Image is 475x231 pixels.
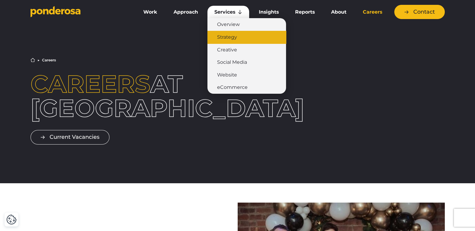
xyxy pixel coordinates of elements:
a: Services [207,6,249,18]
a: Website [207,69,286,81]
a: Reports [288,6,322,18]
a: Overview [207,18,286,31]
a: Careers [356,6,389,18]
a: Insights [252,6,285,18]
h1: at [GEOGRAPHIC_DATA] [31,72,198,120]
a: Current Vacancies [31,130,109,144]
li: ▶︎ [37,58,40,62]
a: Home [31,58,35,62]
li: Careers [42,58,56,62]
a: Strategy [207,31,286,44]
img: Revisit consent button [6,214,17,225]
a: Work [136,6,164,18]
a: About [324,6,353,18]
button: Cookie Settings [6,214,17,225]
a: Approach [167,6,205,18]
a: Creative [207,44,286,56]
a: Contact [394,5,445,19]
a: Social Media [207,56,286,69]
span: Careers [31,69,150,99]
a: Go to homepage [31,6,127,18]
a: eCommerce [207,81,286,94]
